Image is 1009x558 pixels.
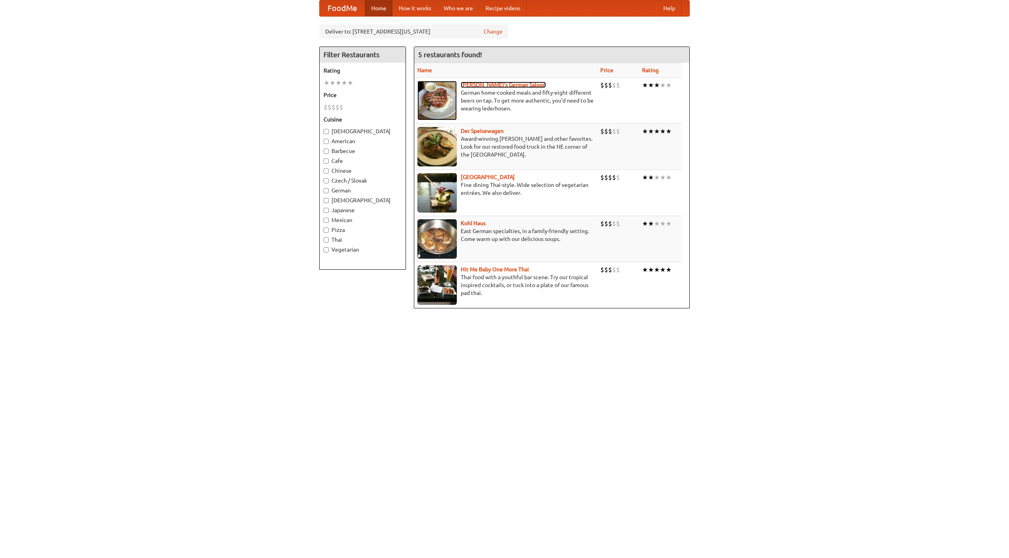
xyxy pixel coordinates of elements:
li: $ [604,81,608,90]
label: [DEMOGRAPHIC_DATA] [324,127,402,135]
a: Change [484,28,503,35]
input: Czech / Slovak [324,178,329,183]
li: $ [604,219,608,228]
a: Who we are [437,0,479,16]
li: $ [616,127,620,136]
li: ★ [648,81,654,90]
img: speisewagen.jpg [417,127,457,166]
li: ★ [666,265,672,274]
a: Recipe videos [479,0,527,16]
p: Award-winning [PERSON_NAME] and other favorites. Look for our restored food truck in the NE corne... [417,135,594,159]
h5: Cuisine [324,116,402,123]
li: $ [324,103,328,112]
a: Rating [642,67,659,73]
label: [DEMOGRAPHIC_DATA] [324,196,402,204]
h5: Rating [324,67,402,75]
input: [DEMOGRAPHIC_DATA] [324,129,329,134]
li: $ [600,127,604,136]
img: esthers.jpg [417,81,457,120]
li: ★ [642,127,648,136]
a: Hit Me Baby One More Thai [461,266,529,272]
li: ★ [341,78,347,87]
li: ★ [642,173,648,182]
input: Pizza [324,228,329,233]
label: Vegetarian [324,246,402,254]
a: How it works [393,0,437,16]
li: $ [612,81,616,90]
input: Barbecue [324,149,329,154]
li: ★ [654,219,660,228]
p: East German specialties, in a family-friendly setting. Come warm up with our delicious soups. [417,227,594,243]
li: ★ [666,81,672,90]
li: ★ [660,127,666,136]
h5: Price [324,91,402,99]
li: $ [608,81,612,90]
li: $ [616,81,620,90]
a: Der Speisewagen [461,128,504,134]
li: ★ [660,219,666,228]
input: Chinese [324,168,329,174]
label: Thai [324,236,402,244]
li: $ [335,103,339,112]
li: ★ [642,81,648,90]
img: kohlhaus.jpg [417,219,457,259]
li: ★ [330,78,335,87]
li: ★ [335,78,341,87]
li: $ [612,219,616,228]
li: $ [612,127,616,136]
input: Mexican [324,218,329,223]
input: Japanese [324,208,329,213]
li: ★ [654,173,660,182]
input: Vegetarian [324,247,329,252]
input: [DEMOGRAPHIC_DATA] [324,198,329,203]
img: satay.jpg [417,173,457,213]
b: [GEOGRAPHIC_DATA] [461,174,515,180]
p: Fine dining Thai-style. Wide selection of vegetarian entrées. We also deliver. [417,181,594,197]
li: ★ [648,127,654,136]
li: ★ [324,78,330,87]
li: $ [331,103,335,112]
li: ★ [660,173,666,182]
li: $ [616,219,620,228]
li: ★ [654,265,660,274]
li: $ [616,265,620,274]
a: Kohl Haus [461,220,486,226]
li: $ [604,173,608,182]
label: American [324,137,402,145]
li: ★ [648,265,654,274]
li: ★ [642,265,648,274]
li: ★ [654,81,660,90]
li: $ [600,265,604,274]
li: $ [608,219,612,228]
li: ★ [648,219,654,228]
li: $ [608,173,612,182]
input: American [324,139,329,144]
li: $ [608,265,612,274]
a: Home [365,0,393,16]
label: Barbecue [324,147,402,155]
label: Pizza [324,226,402,234]
a: FoodMe [320,0,365,16]
ng-pluralize: 5 restaurants found! [418,51,482,58]
label: Mexican [324,216,402,224]
li: $ [608,127,612,136]
div: Deliver to: [STREET_ADDRESS][US_STATE] [319,24,508,39]
img: babythai.jpg [417,265,457,305]
label: Chinese [324,167,402,175]
li: ★ [660,81,666,90]
label: German [324,187,402,194]
a: [PERSON_NAME]'s German Saloon [461,82,546,88]
li: ★ [648,173,654,182]
li: $ [604,127,608,136]
li: ★ [666,173,672,182]
h4: Filter Restaurants [320,47,406,63]
li: $ [600,81,604,90]
li: $ [328,103,331,112]
label: Cafe [324,157,402,165]
li: ★ [347,78,353,87]
li: ★ [660,265,666,274]
label: Czech / Slovak [324,177,402,185]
